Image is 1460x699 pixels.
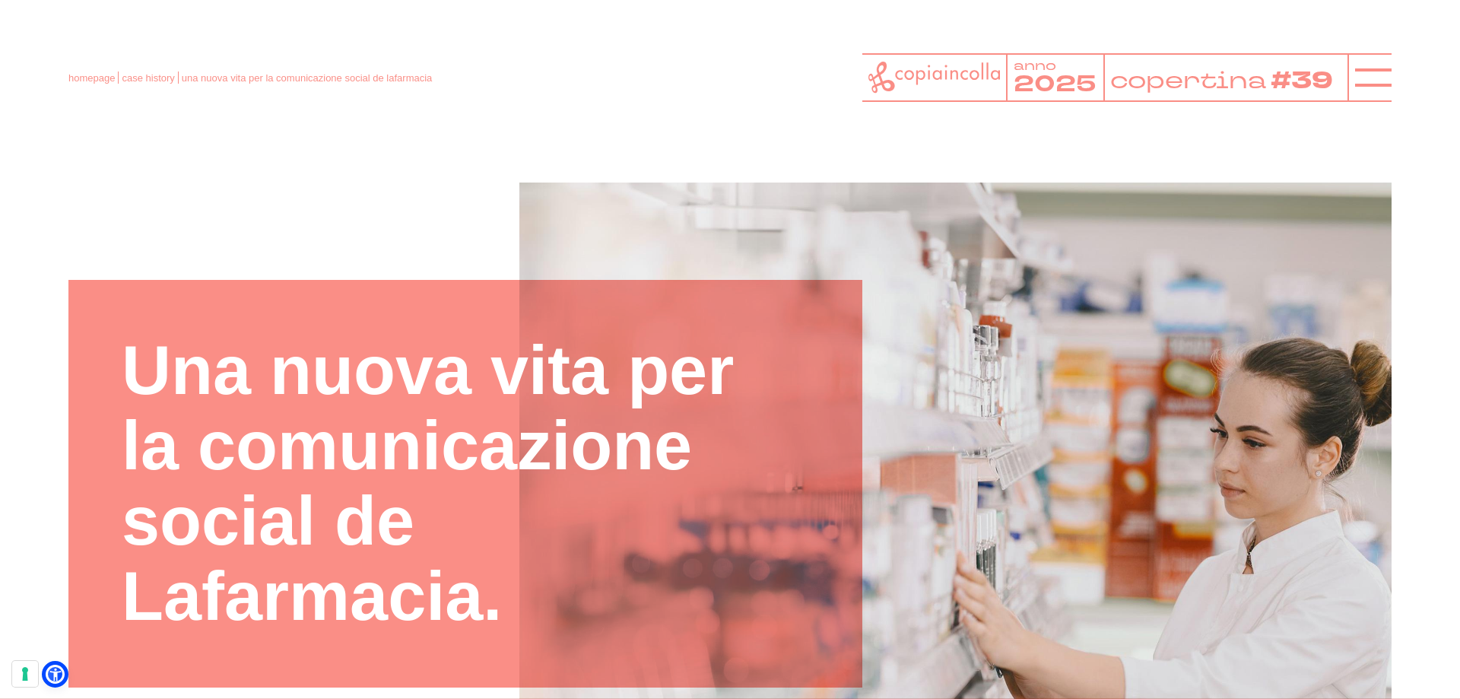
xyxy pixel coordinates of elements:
tspan: anno [1014,57,1056,75]
h1: Una nuova vita per la comunicazione social de Lafarmacia. [122,333,809,634]
tspan: 2025 [1014,69,1096,100]
tspan: copertina [1109,64,1271,96]
tspan: #39 [1275,64,1340,98]
a: Open Accessibility Menu [46,665,65,684]
button: Le tue preferenze relative al consenso per le tecnologie di tracciamento [12,661,38,687]
span: una nuova vita per la comunicazione social de lafarmacia [182,72,433,84]
a: homepage [68,72,115,84]
a: case history [122,72,174,84]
